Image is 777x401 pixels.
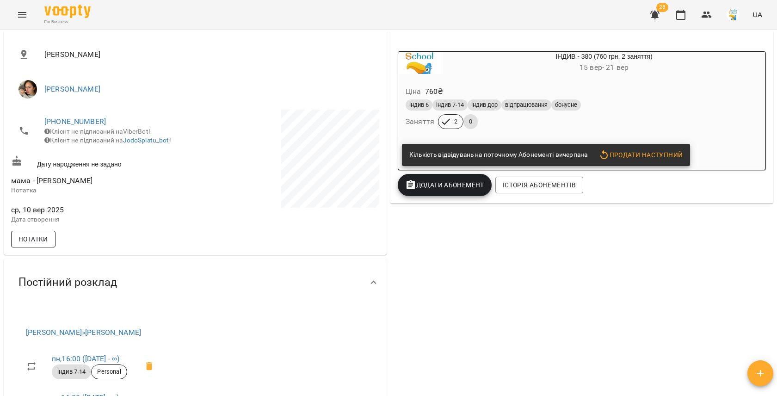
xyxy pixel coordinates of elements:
[11,4,33,26] button: Menu
[656,3,668,12] span: 28
[749,6,766,23] button: UA
[503,179,576,191] span: Історія абонементів
[727,8,740,21] img: 38072b7c2e4bcea27148e267c0c485b2.jpg
[398,174,492,196] button: Додати Абонемент
[44,128,150,135] span: Клієнт не підписаний на ViberBot!
[11,186,193,195] p: Нотатка
[449,117,463,126] span: 2
[11,204,193,216] span: ср, 10 вер 2025
[443,52,765,74] div: ІНДИВ - 380 (760 грн, 2 заняття)
[123,136,169,144] a: JodoSplatu_bot
[11,231,55,247] button: Нотатки
[11,176,92,185] span: мама - [PERSON_NAME]
[18,234,48,245] span: Нотатки
[26,328,141,337] a: [PERSON_NAME]»[PERSON_NAME]
[405,179,484,191] span: Додати Абонемент
[752,10,762,19] span: UA
[44,19,91,25] span: For Business
[598,149,683,160] span: Продати наступний
[18,80,37,99] img: Анна Карпінець
[501,101,551,109] span: відпрацювання
[595,147,686,163] button: Продати наступний
[9,154,195,171] div: Дату народження не задано
[425,86,444,97] p: 760 ₴
[551,101,581,109] span: бонусне
[406,115,434,128] h6: Заняття
[409,147,587,163] div: Кількість відвідувань на поточному Абонементі вичерпана
[11,215,193,224] p: Дата створення
[432,101,468,109] span: індив 7-14
[463,117,478,126] span: 0
[138,355,160,377] span: Видалити приватний урок Анна Карпінець пн 16:00 клієнта Єлизавета Сидоренко
[52,368,91,376] span: індив 7-14
[406,85,421,98] h6: Ціна
[406,101,432,109] span: індив 6
[4,259,387,306] div: Постійний розклад
[44,117,106,126] a: [PHONE_NUMBER]
[580,63,629,72] span: 15 вер - 21 вер
[398,52,443,74] div: ІНДИВ - 380 (760 грн, 2 заняття)
[44,85,100,93] a: [PERSON_NAME]
[44,49,372,60] span: [PERSON_NAME]
[468,101,501,109] span: індив дор
[18,275,117,290] span: Постійний розклад
[44,136,171,144] span: Клієнт не підписаний на !
[92,368,126,376] span: Personal
[52,354,119,363] a: пн,16:00 ([DATE] - ∞)
[44,5,91,18] img: Voopty Logo
[495,177,583,193] button: Історія абонементів
[398,52,765,140] button: ІНДИВ - 380 (760 грн, 2 заняття)15 вер- 21 верЦіна760₴індив 6індив 7-14індив дорвідпрацюваннябону...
